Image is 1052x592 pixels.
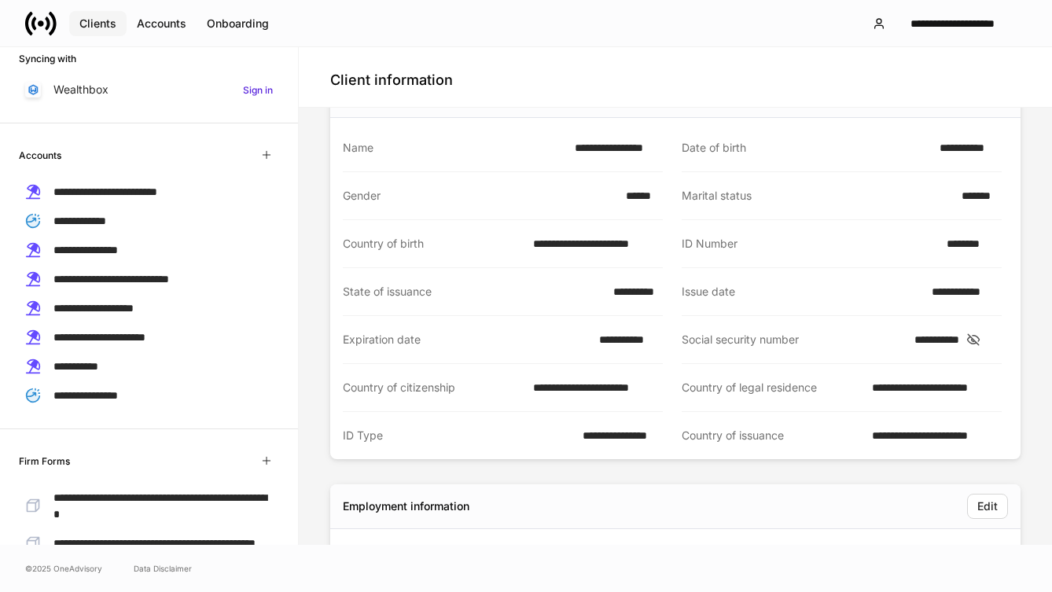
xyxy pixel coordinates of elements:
[134,562,192,575] a: Data Disclaimer
[343,428,573,443] div: ID Type
[343,284,604,300] div: State of issuance
[53,82,109,97] p: Wealthbox
[967,494,1008,519] button: Edit
[19,51,76,66] h6: Syncing with
[682,332,905,347] div: Social security number
[682,236,937,252] div: ID Number
[127,11,197,36] button: Accounts
[343,188,616,204] div: Gender
[343,332,590,347] div: Expiration date
[243,83,273,97] h6: Sign in
[682,380,863,395] div: Country of legal residence
[977,498,998,514] div: Edit
[682,188,952,204] div: Marital status
[207,16,269,31] div: Onboarding
[682,428,863,443] div: Country of issuance
[19,75,279,104] a: WealthboxSign in
[137,16,186,31] div: Accounts
[343,380,524,395] div: Country of citizenship
[682,284,922,300] div: Issue date
[69,11,127,36] button: Clients
[19,148,61,163] h6: Accounts
[25,562,102,575] span: © 2025 OneAdvisory
[343,498,469,514] div: Employment information
[343,236,524,252] div: Country of birth
[19,454,70,469] h6: Firm Forms
[343,140,565,156] div: Name
[330,71,453,90] h4: Client information
[197,11,279,36] button: Onboarding
[79,16,116,31] div: Clients
[682,140,930,156] div: Date of birth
